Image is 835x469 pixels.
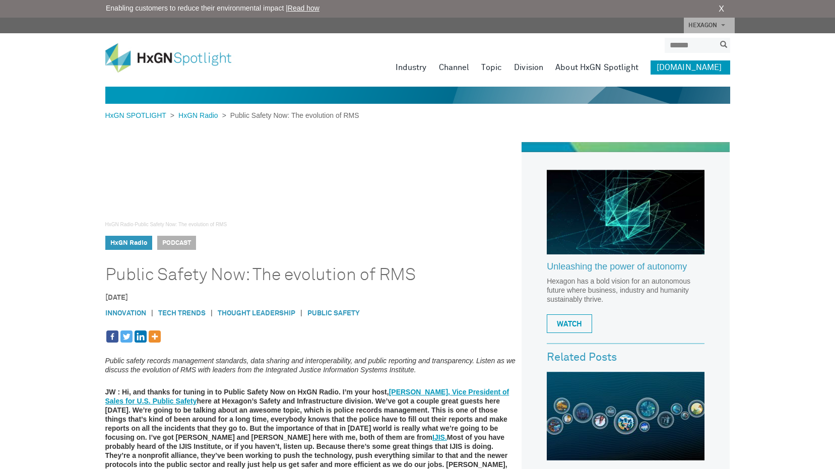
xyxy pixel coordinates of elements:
[288,4,319,12] a: Read how
[105,110,359,121] div: > >
[120,330,133,343] a: Twitter
[719,3,724,15] a: X
[547,170,704,254] img: Hexagon_CorpVideo_Pod_RR_2.jpg
[547,314,592,333] a: WATCH
[106,330,118,343] a: Facebook
[105,357,516,374] em: Public safety records management standards, data sharing and interoperability, and public reporti...
[157,236,196,250] span: Podcast
[432,433,447,441] a: IJIS.
[218,310,295,317] a: Thought Leadership
[651,60,730,75] a: [DOMAIN_NAME]
[206,308,218,319] span: |
[105,43,246,73] img: HxGN Spotlight
[110,240,147,246] a: HxGN Radio
[295,308,307,319] span: |
[396,60,427,75] a: Industry
[555,60,638,75] a: About HxGN Spotlight
[174,111,222,119] a: HxGN Radio
[158,310,206,317] a: Tech Trends
[307,310,360,317] a: Public safety
[684,18,735,33] a: HEXAGON
[547,372,704,460] img: Hexagon mentioned in 13 Gartner® Hype Cycle™ reports
[105,310,146,317] a: Innovation
[106,3,319,14] span: Enabling customers to reduce their environmental impact |
[226,111,359,119] span: Public Safety Now: The evolution of RMS
[135,330,147,343] a: Linkedin
[481,60,502,75] a: Topic
[439,60,470,75] a: Channel
[105,294,128,301] time: [DATE]
[135,222,227,227] a: Public Safety Now: The evolution of RMS
[105,222,134,227] a: HxGN Radio
[149,330,161,343] a: More
[547,352,704,364] h3: Related Posts
[514,60,543,75] a: Division
[547,277,704,304] p: Hexagon has a bold vision for an autonomous future where business, industry and humanity sustaina...
[105,111,170,119] a: HxGN SPOTLIGHT
[146,308,158,319] span: |
[105,265,488,285] h1: Public Safety Now: The evolution of RMS
[105,221,517,228] div: ·
[547,262,704,277] a: Unleashing the power of autonomy
[105,388,509,405] a: [PERSON_NAME], Vice President of Sales for U.S. Public Safety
